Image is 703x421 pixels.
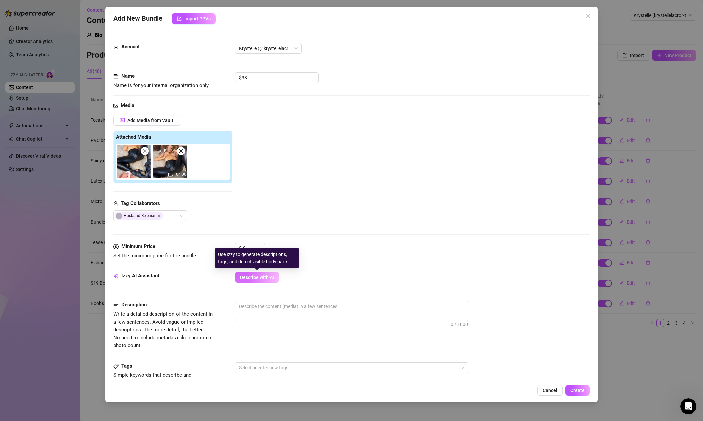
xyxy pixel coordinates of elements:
[184,16,211,21] span: Import PPVs
[113,115,180,126] button: Add Media from Vault
[121,44,140,50] strong: Account
[153,145,187,178] img: media
[239,43,298,53] span: Krystelle (@krystellelacroix)
[113,102,118,110] span: picture
[113,82,210,88] span: Name is for your internal organization only.
[121,200,160,206] strong: Tag Collaborators
[240,275,274,280] span: Describe with AI
[583,11,594,21] button: Close
[120,118,125,122] span: picture
[215,248,299,268] div: Use Izzy to generate descriptions, tags, and detect visible body parts
[121,73,135,79] strong: Name
[113,243,119,251] span: dollar
[177,16,182,21] span: import
[153,145,187,178] div: 04:00
[142,149,147,153] span: close
[565,385,590,396] button: Create
[172,13,216,24] button: Import PPVs
[235,72,319,83] input: Enter a name
[113,13,162,24] span: Add New Bundle
[127,118,173,123] span: Add Media from Vault
[680,398,696,414] iframe: Intercom live chat
[157,214,161,218] span: Close
[121,273,159,279] strong: Izzy AI Assistant
[113,43,119,51] span: user
[235,272,279,283] button: Describe with AI
[586,13,591,19] span: close
[537,385,563,396] button: Cancel
[113,311,213,348] span: Write a detailed description of the content in a few sentences. Avoid vague or implied descriptio...
[179,149,183,153] span: close
[570,388,585,393] span: Create
[113,200,118,208] span: user
[121,102,134,108] strong: Media
[113,364,119,369] span: tag
[168,172,173,177] span: video-camera
[115,212,163,220] span: Husband Release
[121,302,147,308] strong: Description
[176,172,186,177] span: 04:00
[583,13,594,19] span: Close
[113,301,119,309] span: align-left
[116,134,151,140] strong: Attached Media
[113,72,119,80] span: align-left
[113,253,196,259] span: Set the minimum price for the bundle
[117,145,151,178] img: media
[543,388,557,393] span: Cancel
[121,363,132,369] strong: Tags
[121,243,155,249] strong: Minimum Price
[113,372,194,394] span: Simple keywords that describe and summarize the content, like specific fetishes, positions, categ...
